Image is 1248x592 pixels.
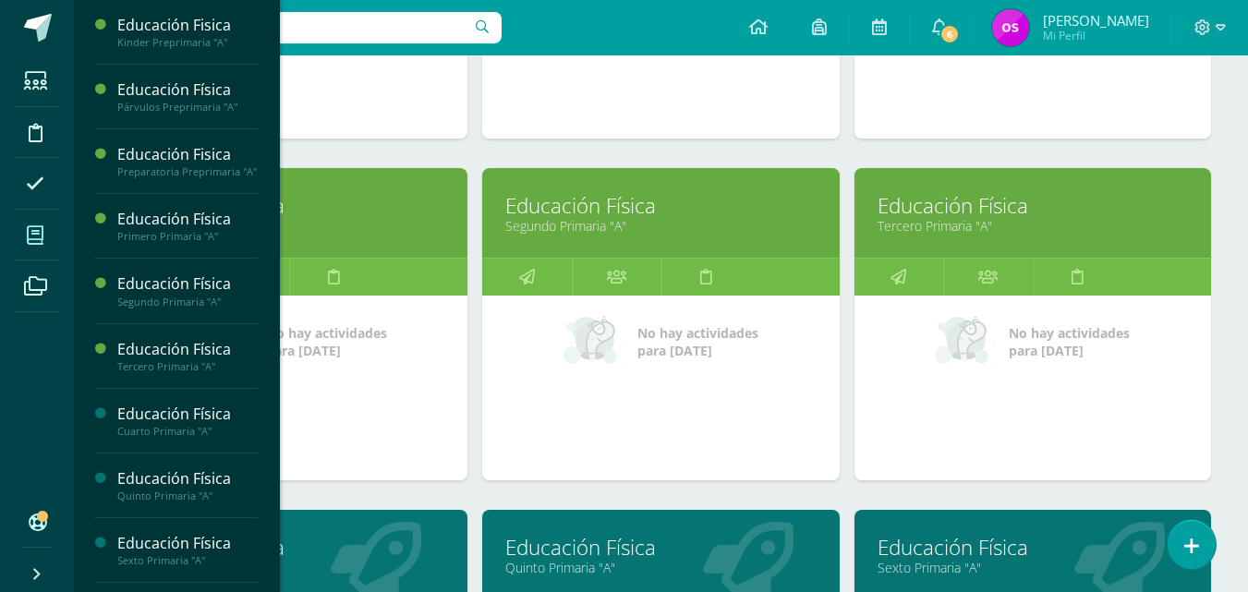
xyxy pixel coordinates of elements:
a: Educación Física [134,191,444,220]
div: Quinto Primaria "A" [117,489,258,502]
span: No hay actividades para [DATE] [266,324,387,359]
a: Primero Primaria "A" [134,217,444,235]
span: 6 [939,24,960,44]
a: Cuarto Primaria "A" [134,559,444,576]
div: Educación Física [117,209,258,230]
a: Educación Física [505,533,816,562]
div: Educación Física [117,79,258,101]
span: Mi Perfil [1043,28,1149,43]
input: Busca un usuario... [86,12,502,43]
img: 2d06574e4a54bdb27e2c8d2f92f344e7.png [992,9,1029,46]
a: Educación FísicaSexto Primaria "A" [117,533,258,567]
a: Educación Física [505,191,816,220]
a: Educación FisicaPreparatoria Preprimaria "A" [117,144,258,178]
img: no_activities_small.png [563,314,624,369]
a: Educación Física [134,533,444,562]
img: no_activities_small.png [935,314,996,369]
a: Educación FísicaQuinto Primaria "A" [117,468,258,502]
div: Segundo Primaria "A" [117,296,258,308]
a: Educación FísicaCuarto Primaria "A" [117,404,258,438]
div: Sexto Primaria "A" [117,554,258,567]
a: Educación FísicaSegundo Primaria "A" [117,273,258,308]
a: Educación FísicaTercero Primaria "A" [117,339,258,373]
div: Párvulos Preprimaria "A" [117,101,258,114]
span: No hay actividades para [DATE] [637,324,758,359]
a: Educación Física [878,533,1188,562]
span: No hay actividades para [DATE] [1009,324,1130,359]
a: Educación FísicaPárvulos Preprimaria "A" [117,79,258,114]
div: Cuarto Primaria "A" [117,425,258,438]
div: Kinder Preprimaria "A" [117,36,258,49]
div: Educación Física [117,533,258,554]
div: Educación Física [117,404,258,425]
a: Educación FisicaKinder Preprimaria "A" [117,15,258,49]
div: Primero Primaria "A" [117,230,258,243]
div: Educación Física [117,468,258,489]
a: Educación FísicaPrimero Primaria "A" [117,209,258,243]
div: Educación Fisica [117,15,258,36]
a: Tercero Primaria "A" [878,217,1188,235]
div: Tercero Primaria "A" [117,360,258,373]
div: Educación Fisica [117,144,258,165]
a: Quinto Primaria "A" [505,559,816,576]
span: [PERSON_NAME] [1043,11,1149,30]
div: Preparatoria Preprimaria "A" [117,165,258,178]
div: Educación Física [117,273,258,295]
div: Educación Física [117,339,258,360]
a: Educación Física [878,191,1188,220]
a: Sexto Primaria "A" [878,559,1188,576]
a: Segundo Primaria "A" [505,217,816,235]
